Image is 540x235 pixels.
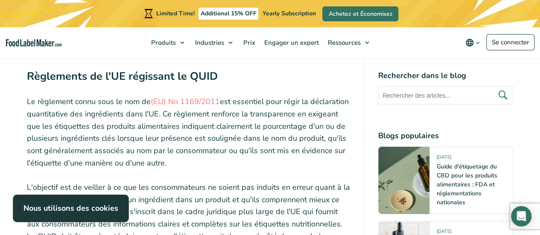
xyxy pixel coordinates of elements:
[437,162,497,206] a: Guide d'étiquetage du CBD pour les produits alimentaires : FDA et réglementations nationales
[378,70,514,81] h4: Rechercher dans le blog
[378,87,514,104] input: Rechercher des articles...
[324,27,374,58] a: Ressources
[239,27,258,58] a: Prix
[147,27,189,58] a: Produits
[262,9,315,17] span: Yearly Subscription
[241,38,256,47] span: Prix
[27,69,218,84] strong: Règlements de l'UE régissant le QUID
[437,154,451,164] span: [DATE]
[149,38,177,47] span: Produits
[198,8,259,20] span: Additional 15% OFF
[156,9,195,17] span: Limited Time!
[191,27,237,58] a: Industries
[322,6,398,21] a: Achetez et Économisez
[23,203,118,213] strong: Nous utilisons des cookies
[27,96,350,169] p: Le règlement connu sous le nom de est essentiel pour régir la déclaration quantitative des ingréd...
[260,27,321,58] a: Engager un expert
[193,38,225,47] span: Industries
[378,130,514,142] h4: Blogs populaires
[486,34,534,50] a: Se connecter
[511,206,531,226] div: Open Intercom Messenger
[151,96,220,107] a: (EU) No 1169/2011
[325,38,362,47] span: Ressources
[262,38,320,47] span: Engager un expert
